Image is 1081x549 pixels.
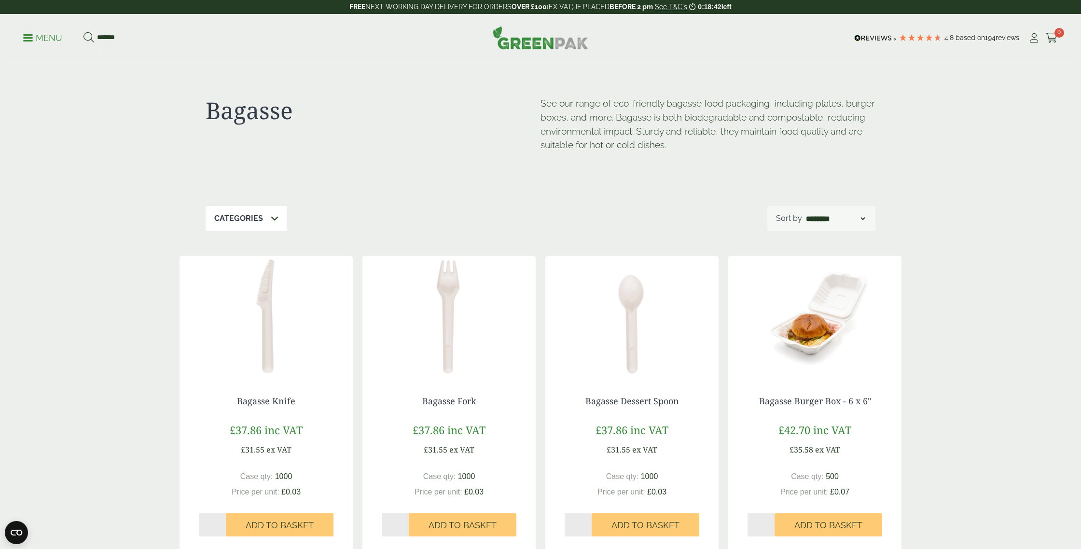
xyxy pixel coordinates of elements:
[630,423,668,437] span: inc VAT
[423,472,456,480] span: Case qty:
[424,444,447,455] span: £31.55
[985,34,996,41] span: 194
[854,35,896,41] img: REVIEWS.io
[790,444,813,455] span: £35.58
[241,444,264,455] span: £31.55
[698,3,721,11] span: 0:18:42
[611,520,679,531] span: Add to Basket
[180,256,353,377] img: Bagasse Knife
[607,444,630,455] span: £31.55
[956,34,985,41] span: Based on
[585,395,679,407] a: Bagasse Dessert Spoon
[899,33,942,42] div: 4.78 Stars
[1028,33,1040,43] i: My Account
[815,444,840,455] span: ex VAT
[23,32,62,44] p: Menu
[597,488,645,496] span: Price per unit:
[429,520,497,531] span: Add to Basket
[232,488,279,496] span: Price per unit:
[240,472,273,480] span: Case qty:
[778,423,810,437] span: £42.70
[791,472,824,480] span: Case qty:
[780,488,828,496] span: Price per unit:
[362,256,536,377] img: Bagasse Fork
[776,213,802,224] p: Sort by
[409,513,516,536] button: Add to Basket
[226,513,333,536] button: Add to Basket
[349,3,365,11] strong: FREE
[275,472,292,480] span: 1000
[458,472,475,480] span: 1000
[422,395,476,407] a: Bagasse Fork
[447,423,485,437] span: inc VAT
[512,3,547,11] strong: OVER £100
[813,423,851,437] span: inc VAT
[775,513,882,536] button: Add to Basket
[721,3,732,11] span: left
[464,488,484,496] span: £0.03
[804,213,867,224] select: Shop order
[413,423,444,437] span: £37.86
[596,423,627,437] span: £37.86
[1046,33,1058,43] i: Cart
[415,488,462,496] span: Price per unit:
[944,34,956,41] span: 4.8
[493,26,588,49] img: GreenPak Supplies
[655,3,687,11] a: See T&C's
[23,32,62,42] a: Menu
[826,472,839,480] span: 500
[592,513,699,536] button: Add to Basket
[830,488,849,496] span: £0.07
[281,488,301,496] span: £0.03
[647,488,666,496] span: £0.03
[545,256,719,377] img: Bagasse Spoon
[230,423,262,437] span: £37.86
[246,520,314,531] span: Add to Basket
[606,472,639,480] span: Case qty:
[610,3,653,11] strong: BEFORE 2 pm
[632,444,657,455] span: ex VAT
[266,444,291,455] span: ex VAT
[540,96,875,152] p: See our range of eco-friendly bagasse food packaging, including plates, burger boxes, and more. B...
[237,395,295,407] a: Bagasse Knife
[1054,28,1064,38] span: 0
[206,96,540,124] h1: Bagasse
[641,472,658,480] span: 1000
[264,423,303,437] span: inc VAT
[728,256,901,377] img: 2420009 Bagasse Burger Box open with food
[5,521,28,544] button: Open CMP widget
[996,34,1019,41] span: reviews
[449,444,474,455] span: ex VAT
[1046,31,1058,45] a: 0
[214,213,263,224] p: Categories
[759,395,871,407] a: Bagasse Burger Box - 6 x 6"
[794,520,862,531] span: Add to Basket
